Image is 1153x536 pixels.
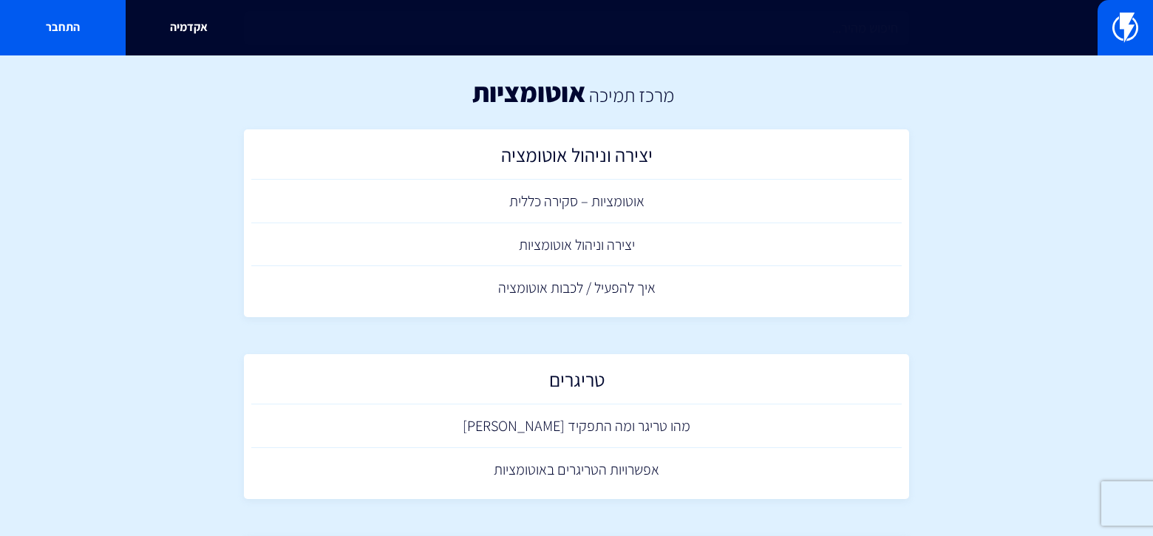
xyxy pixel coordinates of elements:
a: יצירה וניהול אוטומציות [251,223,902,267]
h2: יצירה וניהול אוטומציה [259,144,894,173]
a: יצירה וניהול אוטומציה [251,137,902,180]
a: מרכז תמיכה [589,82,674,107]
h1: אוטומציות [472,78,585,107]
h2: טריגרים [259,369,894,398]
a: טריגרים [251,362,902,405]
a: אפשרויות הטריגרים באוטומציות [251,448,902,492]
input: חיפוש מהיר... [244,11,909,45]
a: אוטומציות – סקירה כללית [251,180,902,223]
a: איך להפעיל / לכבות אוטומציה [251,266,902,310]
a: מהו טריגר ומה התפקיד [PERSON_NAME] [251,404,902,448]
